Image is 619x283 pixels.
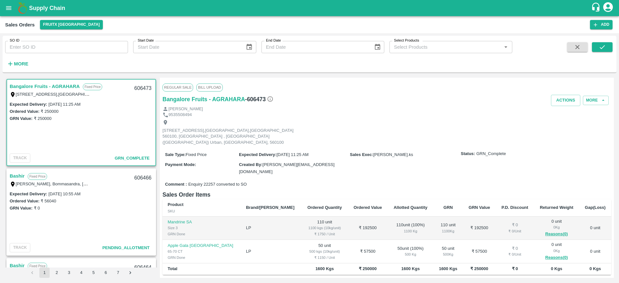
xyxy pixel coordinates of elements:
[138,38,154,43] label: Start Date
[266,38,281,43] label: End Date
[10,116,33,121] label: GRN Value:
[373,152,413,157] span: [PERSON_NAME].ks
[315,266,334,271] b: 1600 Kgs
[551,95,580,106] button: Actions
[393,251,428,257] div: 500 Kg
[162,95,245,104] a: Bangalore Fruits - AGRAHARA
[539,242,574,261] div: 0 unit
[16,2,29,15] img: logo
[470,266,488,271] b: ₹ 250000
[307,205,342,210] b: Ordered Quantity
[602,1,614,15] div: account of current user
[241,240,301,263] td: LP
[169,112,192,118] p: 9535508494
[444,205,453,210] b: GRN
[590,266,601,271] b: 0 Kgs
[39,268,50,278] button: page 1
[393,246,428,258] div: 50 unit ( 100 %)
[162,190,611,199] h6: Sales Order Items
[501,246,529,252] div: ₹ 0
[307,225,342,231] div: 1100 kgs (10kg/unit)
[10,261,25,270] a: Bashir
[348,217,388,240] td: ₹ 192500
[41,109,58,114] label: ₹ 250000
[10,191,47,196] label: Expected Delivery :
[5,21,35,29] div: Sales Orders
[391,43,500,51] input: Select Products
[14,61,28,66] strong: More
[10,199,39,203] label: Ordered Value:
[168,219,236,225] p: Mandrine SA
[5,41,128,53] input: Enter SO ID
[439,266,457,271] b: 1600 Kgs
[438,228,458,234] div: 1100 Kg
[48,191,80,196] label: [DATE] 10:55 AM
[34,116,52,121] label: ₹ 250000
[168,266,177,271] b: Total
[125,268,135,278] button: Go to next page
[261,41,369,53] input: End Date
[1,1,16,15] button: open drawer
[26,268,136,278] nav: pagination navigation
[539,224,574,230] div: 0 Kg
[438,251,458,257] div: 500 Kg
[101,268,111,278] button: Go to page 6
[64,268,74,278] button: Go to page 3
[196,83,222,91] span: Bill Upload
[115,156,150,161] span: GRN_Complete
[539,219,574,238] div: 0 unit
[168,243,236,249] p: Apple Gala [GEOGRAPHIC_DATA]
[585,205,605,210] b: Gap(Loss)
[131,171,155,186] div: 606466
[307,231,342,237] div: ₹ 1750 / Unit
[539,248,574,254] div: 0 Kg
[348,240,388,263] td: ₹ 57500
[52,268,62,278] button: Go to page 2
[10,206,33,210] label: GRN Value:
[539,230,574,238] button: Reasons(0)
[165,162,196,167] label: Payment Mode :
[239,162,334,174] span: [PERSON_NAME][EMAIL_ADDRESS][DOMAIN_NAME]
[551,266,562,271] b: 0 Kgs
[371,41,384,53] button: Choose date
[165,152,186,157] label: Sale Type :
[168,202,183,207] b: Product
[10,109,39,114] label: Ordered Value:
[133,41,241,53] input: Start Date
[590,20,613,29] button: Add
[579,217,611,240] td: 0 unit
[186,152,207,157] span: Fixed Price
[10,172,25,180] a: Bashir
[10,38,19,43] label: SO ID
[245,95,273,104] h6: - 606473
[502,43,510,51] button: Open
[463,217,496,240] td: ₹ 192500
[76,268,86,278] button: Go to page 4
[10,82,80,91] a: Bangalore Fruits - AGRAHARA
[162,83,193,91] span: Regular Sale
[476,151,506,157] span: GRN_Complete
[239,152,276,157] label: Expected Delivery :
[239,162,262,167] label: Created By :
[501,222,529,228] div: ₹ 0
[512,266,518,271] b: ₹ 0
[169,106,203,112] p: [PERSON_NAME]
[393,222,428,234] div: 110 unit ( 100 %)
[41,199,56,203] label: ₹ 56040
[502,205,528,210] b: P.D. Discount
[34,206,40,210] label: ₹ 0
[540,205,573,210] b: Returned Weight
[10,102,47,107] label: Expected Delivery :
[277,152,309,157] span: [DATE] 11:25 AM
[393,228,428,234] div: 1100 Kg
[301,240,348,263] td: 50 unit
[438,222,458,234] div: 110 unit
[102,245,150,250] span: Pending_Allotment
[591,2,602,14] div: customer-support
[539,254,574,261] button: Reasons(0)
[463,240,496,263] td: ₹ 57500
[438,246,458,258] div: 50 unit
[48,102,80,107] label: [DATE] 11:25 AM
[583,96,609,105] button: More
